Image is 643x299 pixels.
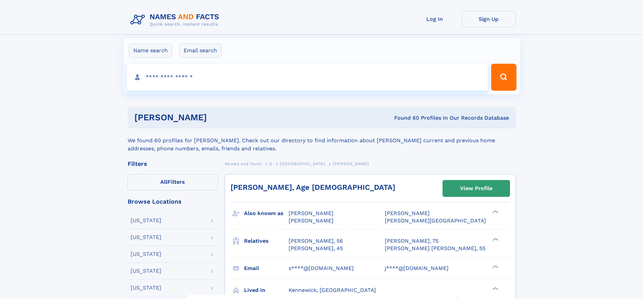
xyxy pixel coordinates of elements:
a: S [269,159,272,168]
span: [PERSON_NAME][GEOGRAPHIC_DATA] [385,217,486,224]
div: ❯ [491,210,499,214]
h1: [PERSON_NAME] [134,113,301,122]
span: [PERSON_NAME] [289,217,333,224]
a: [GEOGRAPHIC_DATA] [280,159,325,168]
h3: Email [244,263,289,274]
div: ❯ [491,237,499,241]
div: Browse Locations [128,199,218,205]
a: Names and Facts [225,159,262,168]
img: Logo Names and Facts [128,11,225,29]
span: [PERSON_NAME] [289,210,333,216]
div: We found 60 profiles for [PERSON_NAME]. Check out our directory to find information about [PERSON... [128,128,516,153]
a: View Profile [443,180,510,197]
span: All [160,179,167,185]
a: [PERSON_NAME] [PERSON_NAME], 55 [385,245,485,252]
div: [US_STATE] [131,235,161,240]
div: [US_STATE] [131,218,161,223]
h3: Lived in [244,285,289,296]
label: Email search [179,43,221,58]
label: Name search [129,43,172,58]
a: Sign Up [462,11,516,27]
h3: Relatives [244,235,289,247]
a: [PERSON_NAME], Age [DEMOGRAPHIC_DATA] [231,183,395,191]
a: [PERSON_NAME], 56 [289,237,343,245]
div: [US_STATE] [131,285,161,291]
span: [PERSON_NAME] [333,161,369,166]
label: Filters [128,174,218,190]
button: Search Button [491,64,516,91]
span: S [269,161,272,166]
span: [GEOGRAPHIC_DATA] [280,161,325,166]
span: [PERSON_NAME] [385,210,430,216]
a: [PERSON_NAME], 75 [385,237,438,245]
div: Found 60 Profiles In Our Records Database [300,114,509,122]
h3: Also known as [244,208,289,219]
div: View Profile [460,181,492,196]
div: ❯ [491,264,499,269]
a: Log In [408,11,462,27]
div: ❯ [491,286,499,291]
input: search input [127,64,488,91]
span: Kennewick, [GEOGRAPHIC_DATA] [289,287,376,293]
div: [US_STATE] [131,251,161,257]
a: [PERSON_NAME], 45 [289,245,343,252]
div: Filters [128,161,218,167]
div: [US_STATE] [131,268,161,274]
